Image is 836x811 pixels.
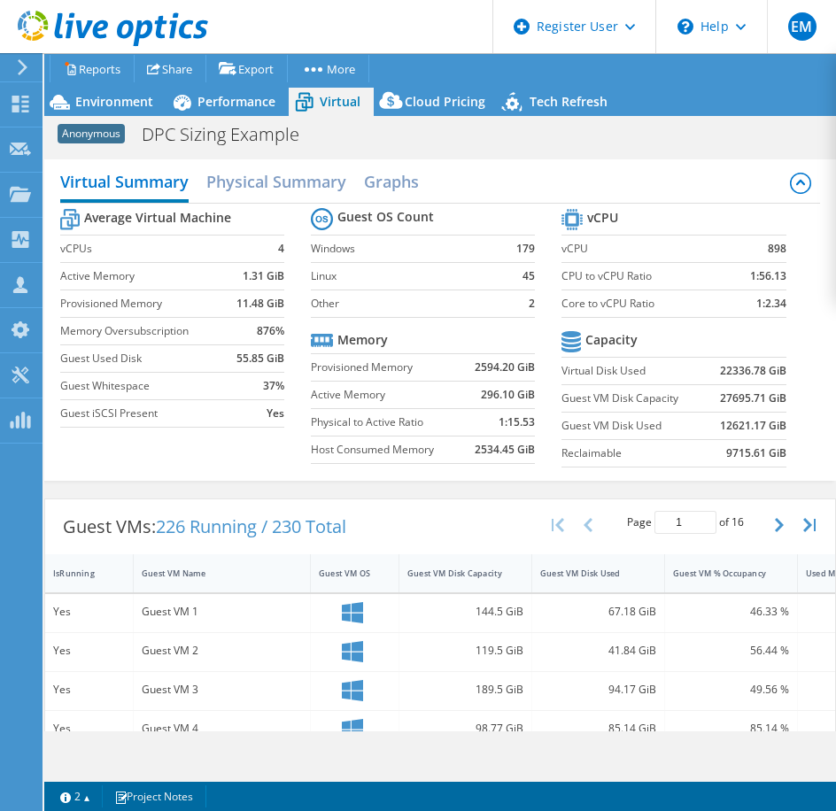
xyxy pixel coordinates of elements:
label: Provisioned Memory [311,359,465,376]
b: 2 [529,295,535,313]
label: Guest Whitespace [60,377,236,395]
b: 179 [516,240,535,258]
a: More [287,55,369,82]
b: 876% [257,322,284,340]
div: Guest VM % Occupancy [673,568,768,579]
div: Guest VMs: [45,499,364,554]
label: CPU to vCPU Ratio [561,267,727,285]
div: Yes [53,602,125,622]
b: 12621.17 GiB [720,417,786,435]
input: jump to page [654,511,716,534]
div: 94.17 GiB [540,680,656,699]
div: 189.5 GiB [407,680,523,699]
a: 2 [48,785,103,807]
span: Environment [75,93,153,110]
b: 2534.45 GiB [475,441,535,459]
b: 11.48 GiB [236,295,284,313]
b: Yes [267,405,284,422]
svg: \n [677,19,693,35]
label: Core to vCPU Ratio [561,295,727,313]
div: Guest VM 2 [142,641,302,660]
span: 16 [731,514,744,529]
b: 27695.71 GiB [720,390,786,407]
div: Yes [53,719,125,738]
label: Guest iSCSI Present [60,405,236,422]
span: Anonymous [58,124,125,143]
b: 1:15.53 [499,413,535,431]
div: 41.84 GiB [540,641,656,660]
div: 56.44 % [673,641,789,660]
div: Yes [53,680,125,699]
div: Yes [53,641,125,660]
b: 4 [278,240,284,258]
a: Export [205,55,288,82]
div: 49.56 % [673,680,789,699]
div: 67.18 GiB [540,602,656,622]
div: Guest VM Name [142,568,281,579]
div: Guest VM 4 [142,719,302,738]
label: Active Memory [311,386,465,404]
div: Guest VM Disk Used [540,568,635,579]
b: Capacity [585,331,638,349]
label: Physical to Active Ratio [311,413,465,431]
span: Page of [627,511,744,534]
b: 296.10 GiB [481,386,535,404]
span: Cloud Pricing [405,93,485,110]
label: Guest Used Disk [60,350,236,367]
b: 898 [768,240,786,258]
label: Memory Oversubscription [60,322,236,340]
span: Virtual [320,93,360,110]
span: Performance [197,93,275,110]
div: Guest VM 1 [142,602,302,622]
span: 226 Running / 230 Total [156,514,346,538]
a: Reports [50,55,135,82]
h2: Virtual Summary [60,164,189,203]
div: 144.5 GiB [407,602,523,622]
b: vCPU [587,209,618,227]
h2: Graphs [364,164,419,199]
b: 1:2.34 [756,295,786,313]
div: 46.33 % [673,602,789,622]
a: Share [134,55,206,82]
div: Guest VM Disk Capacity [407,568,502,579]
b: 1.31 GiB [243,267,284,285]
label: Host Consumed Memory [311,441,465,459]
h1: DPC Sizing Example [134,125,327,144]
b: Memory [337,331,388,349]
div: Guest VM 3 [142,680,302,699]
label: Windows [311,240,506,258]
b: 9715.61 GiB [726,444,786,462]
label: Guest VM Disk Used [561,417,708,435]
label: Reclaimable [561,444,708,462]
label: Guest VM Disk Capacity [561,390,708,407]
label: Virtual Disk Used [561,362,708,380]
b: 22336.78 GiB [720,362,786,380]
label: Other [311,295,506,313]
b: 45 [522,267,535,285]
span: Tech Refresh [530,93,608,110]
div: 85.14 GiB [540,719,656,738]
a: Project Notes [102,785,206,807]
label: Active Memory [60,267,236,285]
label: Linux [311,267,506,285]
label: vCPU [561,240,727,258]
div: IsRunning [53,568,104,579]
b: Average Virtual Machine [84,209,231,227]
b: 37% [263,377,284,395]
h2: Physical Summary [206,164,346,199]
label: Provisioned Memory [60,295,236,313]
b: 1:56.13 [750,267,786,285]
div: Guest VM OS [319,568,369,579]
span: EM [788,12,817,41]
b: 2594.20 GiB [475,359,535,376]
b: 55.85 GiB [236,350,284,367]
div: 119.5 GiB [407,641,523,660]
label: vCPUs [60,240,236,258]
b: Guest OS Count [337,208,434,226]
div: 85.14 % [673,719,789,738]
div: 98.77 GiB [407,719,523,738]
